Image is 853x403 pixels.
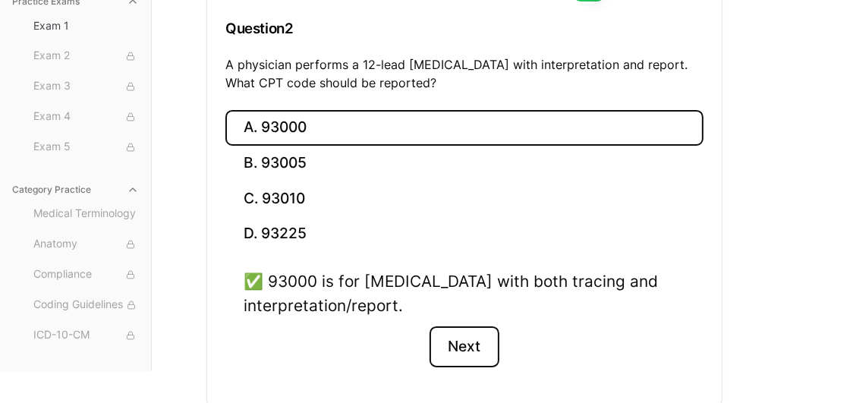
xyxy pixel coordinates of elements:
[27,135,145,159] button: Exam 5
[27,263,145,287] button: Compliance
[33,357,139,374] span: HCPCS Level II
[27,354,145,378] button: HCPCS Level II
[27,202,145,226] button: Medical Terminology
[33,206,139,222] span: Medical Terminology
[225,6,703,51] h3: Question 2
[27,74,145,99] button: Exam 3
[33,266,139,283] span: Compliance
[33,297,139,313] span: Coding Guidelines
[33,48,139,65] span: Exam 2
[225,216,703,252] button: D. 93225
[27,323,145,348] button: ICD-10-CM
[33,109,139,125] span: Exam 4
[6,178,145,202] button: Category Practice
[27,14,145,38] button: Exam 1
[225,110,703,146] button: A. 93000
[225,181,703,216] button: C. 93010
[33,78,139,95] span: Exam 3
[33,18,139,33] span: Exam 1
[27,105,145,129] button: Exam 4
[33,139,139,156] span: Exam 5
[225,55,703,92] p: A physician performs a 12-lead [MEDICAL_DATA] with interpretation and report. What CPT code shoul...
[33,236,139,253] span: Anatomy
[27,293,145,317] button: Coding Guidelines
[33,327,139,344] span: ICD-10-CM
[27,232,145,257] button: Anatomy
[244,269,685,316] div: ✅ 93000 is for [MEDICAL_DATA] with both tracing and interpretation/report.
[27,44,145,68] button: Exam 2
[225,146,703,181] button: B. 93005
[430,326,499,367] button: Next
